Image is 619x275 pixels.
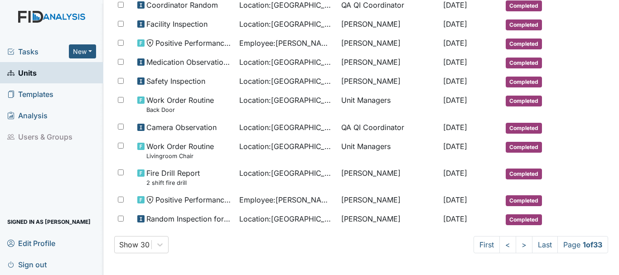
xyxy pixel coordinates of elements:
[146,106,214,114] small: Back Door
[239,95,334,106] span: Location : [GEOGRAPHIC_DATA]
[146,19,208,29] span: Facility Inspection
[338,210,440,229] td: [PERSON_NAME]
[506,214,542,225] span: Completed
[146,95,214,114] span: Work Order Routine Back Door
[146,213,232,224] span: Random Inspection for Afternoon
[506,77,542,87] span: Completed
[443,0,467,10] span: [DATE]
[146,76,205,87] span: Safety Inspection
[7,257,47,271] span: Sign out
[7,46,69,57] a: Tasks
[239,194,334,205] span: Employee : [PERSON_NAME]
[119,239,150,250] div: Show 30
[338,164,440,191] td: [PERSON_NAME]
[146,57,232,68] span: Medication Observation Checklist
[506,96,542,106] span: Completed
[146,152,214,160] small: Livingroom Chair
[338,53,440,72] td: [PERSON_NAME]
[338,91,440,118] td: Unit Managers
[7,108,48,122] span: Analysis
[506,142,542,153] span: Completed
[474,236,608,253] nav: task-pagination
[443,96,467,105] span: [DATE]
[146,122,217,133] span: Camera Observation
[239,57,334,68] span: Location : [GEOGRAPHIC_DATA]
[443,58,467,67] span: [DATE]
[474,236,500,253] a: First
[443,169,467,178] span: [DATE]
[7,215,91,229] span: Signed in as [PERSON_NAME]
[338,118,440,137] td: QA QI Coordinator
[443,39,467,48] span: [DATE]
[7,66,37,80] span: Units
[506,58,542,68] span: Completed
[506,19,542,30] span: Completed
[69,44,96,58] button: New
[7,87,53,101] span: Templates
[239,38,334,48] span: Employee : [PERSON_NAME]
[239,168,334,179] span: Location : [GEOGRAPHIC_DATA]
[239,76,334,87] span: Location : [GEOGRAPHIC_DATA]
[146,179,200,187] small: 2 shift fire drill
[239,122,334,133] span: Location : [GEOGRAPHIC_DATA]
[239,19,334,29] span: Location : [GEOGRAPHIC_DATA]
[506,123,542,134] span: Completed
[239,213,334,224] span: Location : [GEOGRAPHIC_DATA]
[506,169,542,179] span: Completed
[338,191,440,210] td: [PERSON_NAME]
[583,240,602,249] strong: 1 of 33
[506,0,542,11] span: Completed
[146,168,200,187] span: Fire Drill Report 2 shift fire drill
[338,137,440,164] td: Unit Managers
[506,39,542,49] span: Completed
[443,19,467,29] span: [DATE]
[338,72,440,91] td: [PERSON_NAME]
[146,141,214,160] span: Work Order Routine Livingroom Chair
[443,214,467,223] span: [DATE]
[443,195,467,204] span: [DATE]
[557,236,608,253] span: Page
[155,38,232,48] span: Positive Performance Review
[443,77,467,86] span: [DATE]
[443,142,467,151] span: [DATE]
[516,236,532,253] a: >
[499,236,516,253] a: <
[155,194,232,205] span: Positive Performance Review
[506,195,542,206] span: Completed
[7,236,55,250] span: Edit Profile
[532,236,558,253] a: Last
[338,15,440,34] td: [PERSON_NAME]
[239,141,334,152] span: Location : [GEOGRAPHIC_DATA]
[338,34,440,53] td: [PERSON_NAME]
[443,123,467,132] span: [DATE]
